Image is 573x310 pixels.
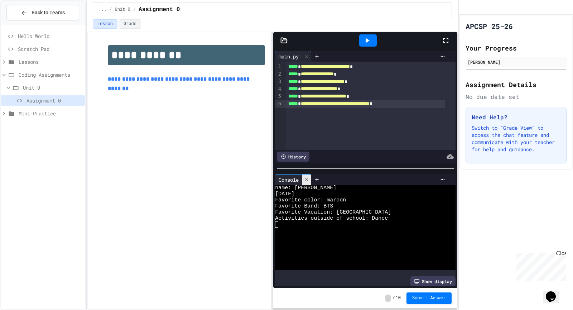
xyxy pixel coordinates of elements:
span: name: [PERSON_NAME] [275,185,336,191]
span: / [109,7,112,13]
div: Console [275,176,302,183]
div: 2 [275,71,282,78]
div: 4 [275,86,282,93]
span: / [392,295,395,301]
div: main.py [275,51,311,62]
span: Hello World [18,32,82,40]
span: Favorite Band: BTS [275,203,333,209]
button: Back to Teams [6,5,79,20]
div: Console [275,174,311,185]
h3: Need Help? [472,113,560,121]
span: Assignment 0 [27,97,82,104]
div: 3 [275,78,282,86]
h2: Assignment Details [466,80,567,90]
span: Unit 0 [115,7,130,13]
span: Favorite Vacation: [GEOGRAPHIC_DATA] [275,209,391,215]
button: Grade [119,19,141,29]
button: Submit Answer [406,292,452,304]
div: 1 [275,63,282,71]
button: Lesson [93,19,117,29]
span: 10 [396,295,401,301]
span: Back to Teams [32,9,65,16]
span: - [385,295,391,302]
h1: APCSP 25-26 [466,21,513,31]
span: Unit 0 [23,84,82,91]
span: ... [99,7,107,13]
span: Favorite color: maroon [275,197,346,203]
div: History [277,152,309,162]
div: 5 [275,93,282,100]
div: Show display [410,276,456,286]
div: 6 [275,100,282,108]
h2: Your Progress [466,43,567,53]
div: No due date set [466,92,567,101]
span: Submit Answer [412,295,446,301]
p: Switch to "Grade View" to access the chat feature and communicate with your teacher for help and ... [472,124,560,153]
span: / [133,7,136,13]
span: Coding Assignments [19,71,82,78]
iframe: chat widget [514,250,566,281]
div: Chat with us now!Close [3,3,49,46]
span: Mini-Practice [19,110,82,117]
iframe: chat widget [543,281,566,303]
span: Scratch Pad [18,45,82,53]
span: Activities outside of school: Dance [275,215,388,221]
span: Lessons [19,58,82,66]
div: main.py [275,53,302,60]
span: [DATE] [275,191,294,197]
span: Assignment 0 [139,5,180,14]
div: [PERSON_NAME] [468,59,564,65]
